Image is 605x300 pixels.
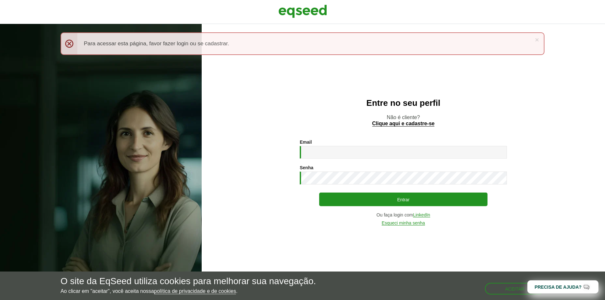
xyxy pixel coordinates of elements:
[319,193,487,206] button: Entrar
[215,98,592,108] h2: Entre no seu perfil
[382,221,425,226] a: Esqueci minha senha
[154,289,236,294] a: política de privacidade e de cookies
[485,283,544,294] button: Aceitar
[372,121,435,127] a: Clique aqui e cadastre-se
[300,165,313,170] label: Senha
[300,140,312,144] label: Email
[413,213,430,217] a: LinkedIn
[61,276,316,286] h5: O site da EqSeed utiliza cookies para melhorar sua navegação.
[278,3,327,19] img: EqSeed Logo
[535,36,539,43] a: ×
[61,288,316,294] p: Ao clicar em "aceitar", você aceita nossa .
[215,114,592,127] p: Não é cliente?
[300,213,507,217] div: Ou faça login com
[61,32,544,55] div: Para acessar esta página, favor fazer login ou se cadastrar.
